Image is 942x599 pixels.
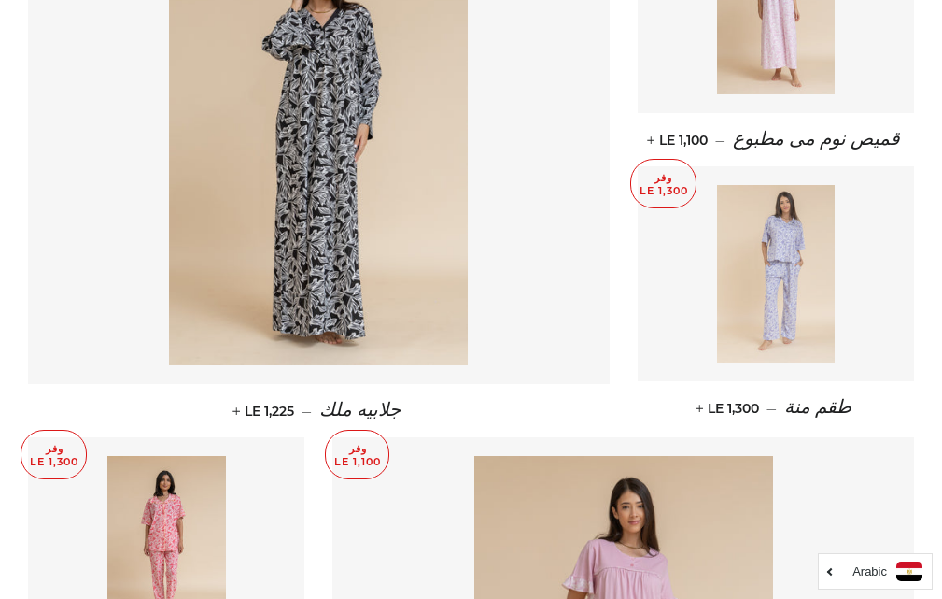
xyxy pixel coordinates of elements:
span: جلابيه ملك [319,400,401,421]
span: — [715,132,725,149]
span: — [302,403,312,420]
span: LE 1,300 [699,400,759,417]
span: — [766,400,777,417]
p: وفر LE 1,300 [21,431,86,478]
span: LE 1,100 [651,132,708,149]
a: طقم منة — LE 1,300 [638,381,914,435]
a: Arabic [828,562,922,581]
span: طقم منة [784,397,851,418]
i: Arabic [852,565,887,578]
p: وفر LE 1,100 [326,431,388,478]
span: LE 1,225 [236,403,294,420]
p: وفر LE 1,300 [631,160,696,207]
a: قميص نوم مى مطبوع — LE 1,100 [638,113,914,166]
a: جلابيه ملك — LE 1,225 [28,384,610,437]
span: قميص نوم مى مطبوع [733,129,900,150]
